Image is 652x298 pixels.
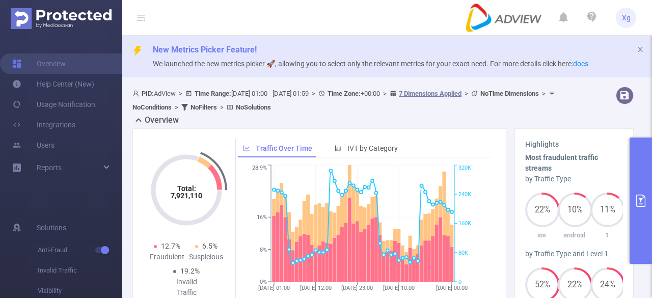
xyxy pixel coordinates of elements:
span: IVT by Category [347,144,398,152]
i: icon: thunderbolt [132,46,143,56]
span: 6.5% [202,242,218,250]
h2: Overview [145,114,179,126]
div: by Traffic Type and Level 1 [525,249,623,259]
tspan: Total: [177,184,196,193]
span: Invalid Traffic [38,260,122,281]
tspan: [DATE] 10:00 [383,285,415,291]
div: by Traffic Type [525,174,623,184]
span: > [172,103,181,111]
span: Anti-Fraud [38,240,122,260]
span: 24% [590,281,625,289]
tspan: [DATE] 01:00 [258,285,290,291]
a: Usage Notification [12,94,95,115]
a: Help Center (New) [12,74,94,94]
a: docs [573,60,588,68]
tspan: 28.9% [252,165,267,172]
span: We launched the new metrics picker 🚀, allowing you to select only the relevant metrics for your e... [153,60,588,68]
i: icon: bar-chart [335,145,342,152]
tspan: [DATE] 00:00 [436,285,468,291]
tspan: 80K [458,250,468,256]
i: icon: close [637,46,644,53]
div: Fraudulent [147,252,186,262]
span: 11% [590,206,625,214]
span: Solutions [37,218,66,238]
tspan: 8% [260,247,267,253]
p: ios [525,230,558,240]
span: 52% [525,281,560,289]
a: Overview [12,53,66,74]
b: No Conditions [132,103,172,111]
span: 12.7% [161,242,180,250]
span: Reports [37,164,62,172]
h3: Highlights [525,139,623,150]
tspan: 0% [260,279,267,285]
span: > [309,90,318,97]
div: Suspicious [186,252,226,262]
b: No Filters [191,103,217,111]
span: 19.2% [180,267,200,275]
span: 22% [558,281,592,289]
p: 1 [590,230,623,240]
span: > [217,103,227,111]
span: > [380,90,390,97]
b: Most fraudulent traffic streams [525,153,598,172]
b: Time Range: [195,90,231,97]
span: 22% [525,206,560,214]
tspan: 7,921,110 [171,192,202,200]
p: android [558,230,590,240]
a: Users [12,135,55,155]
span: New Metrics Picker Feature! [153,45,257,55]
span: > [461,90,471,97]
tspan: 160K [458,221,471,227]
tspan: 0 [458,279,461,285]
tspan: [DATE] 12:00 [300,285,332,291]
a: Integrations [12,115,75,135]
button: icon: close [637,44,644,55]
span: > [176,90,185,97]
img: Protected Media [11,8,112,29]
i: icon: line-chart [243,145,250,152]
b: No Time Dimensions [480,90,539,97]
span: Traffic Over Time [256,144,312,152]
i: icon: user [132,90,142,97]
tspan: 320K [458,165,471,172]
b: No Solutions [236,103,271,111]
span: AdView [DATE] 01:00 - [DATE] 01:59 +00:00 [132,90,558,111]
tspan: [DATE] 23:00 [341,285,373,291]
tspan: 16% [257,214,267,221]
span: Xg [622,8,631,28]
a: Reports [37,157,62,178]
u: 7 Dimensions Applied [399,90,461,97]
tspan: 240K [458,191,471,198]
b: Time Zone: [328,90,361,97]
div: Invalid Traffic [167,277,206,298]
span: > [539,90,549,97]
span: 10% [558,206,592,214]
b: PID: [142,90,154,97]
